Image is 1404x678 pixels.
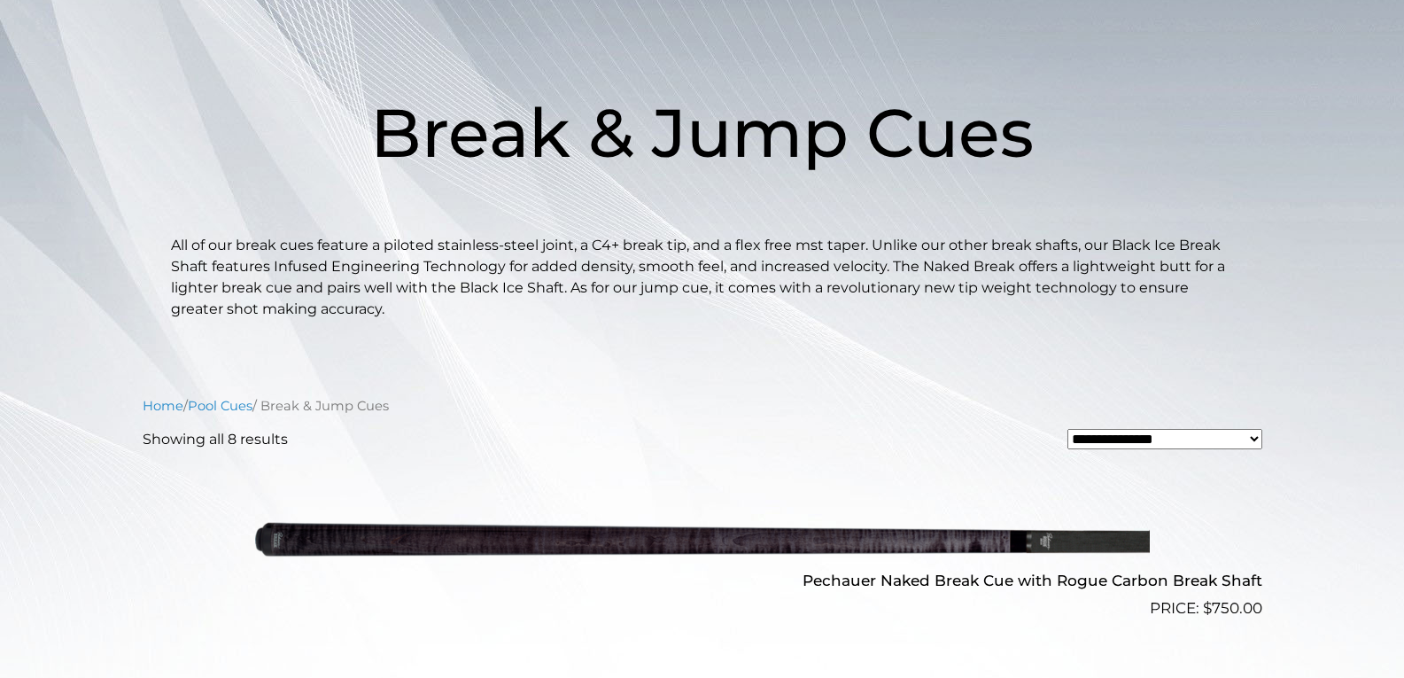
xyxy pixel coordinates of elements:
[1203,599,1262,617] bdi: 750.00
[143,398,183,414] a: Home
[1067,429,1262,449] select: Shop order
[143,464,1262,620] a: Pechauer Naked Break Cue with Rogue Carbon Break Shaft $750.00
[255,464,1150,613] img: Pechauer Naked Break Cue with Rogue Carbon Break Shaft
[143,396,1262,416] nav: Breadcrumb
[171,235,1234,320] p: All of our break cues feature a piloted stainless-steel joint, a C4+ break tip, and a flex free m...
[1203,599,1212,617] span: $
[143,429,288,450] p: Showing all 8 results
[143,565,1262,597] h2: Pechauer Naked Break Cue with Rogue Carbon Break Shaft
[370,91,1034,174] span: Break & Jump Cues
[188,398,252,414] a: Pool Cues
